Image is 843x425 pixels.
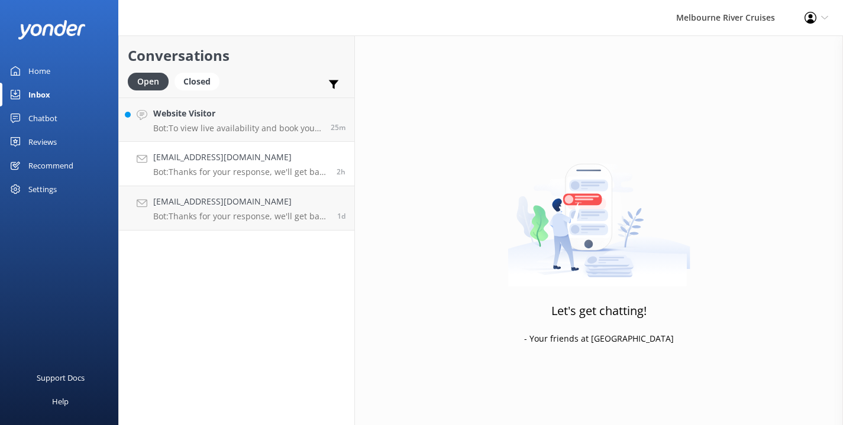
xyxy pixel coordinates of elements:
div: Chatbot [28,106,57,130]
img: artwork of a man stealing a conversation from at giant smartphone [508,139,690,287]
a: [EMAIL_ADDRESS][DOMAIN_NAME]Bot:Thanks for your response, we'll get back to you as soon as we can... [119,186,354,231]
div: Settings [28,177,57,201]
p: Bot: Thanks for your response, we'll get back to you as soon as we can during opening hours. [153,167,328,177]
span: Sep 29 2025 01:35pm (UTC +10:00) Australia/Sydney [331,122,345,132]
h4: [EMAIL_ADDRESS][DOMAIN_NAME] [153,151,328,164]
div: Home [28,59,50,83]
a: Open [128,74,175,87]
div: Closed [175,73,219,90]
img: yonder-white-logo.png [18,20,86,40]
div: Support Docs [37,366,85,390]
div: Recommend [28,154,73,177]
a: Website VisitorBot:To view live availability and book your Melbourne River Cruise experience, cli... [119,98,354,142]
div: Open [128,73,169,90]
span: Sep 27 2025 04:44pm (UTC +10:00) Australia/Sydney [337,211,345,221]
div: Inbox [28,83,50,106]
h4: [EMAIL_ADDRESS][DOMAIN_NAME] [153,195,328,208]
a: [EMAIL_ADDRESS][DOMAIN_NAME]Bot:Thanks for your response, we'll get back to you as soon as we can... [119,142,354,186]
div: Help [52,390,69,413]
h3: Let's get chatting! [551,301,647,320]
h2: Conversations [128,44,345,67]
div: Reviews [28,130,57,154]
p: Bot: To view live availability and book your Melbourne River Cruise experience, click [URL][DOMAI... [153,123,322,134]
span: Sep 29 2025 11:05am (UTC +10:00) Australia/Sydney [337,167,345,177]
a: Closed [175,74,225,87]
h4: Website Visitor [153,107,322,120]
p: Bot: Thanks for your response, we'll get back to you as soon as we can during opening hours. [153,211,328,222]
p: - Your friends at [GEOGRAPHIC_DATA] [524,332,674,345]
